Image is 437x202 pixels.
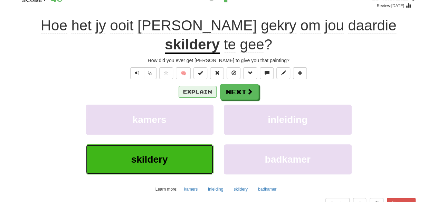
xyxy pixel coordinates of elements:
[377,3,404,8] small: Review: [DATE]
[86,144,213,174] button: skildery
[348,17,396,34] span: daardie
[129,67,157,79] div: Text-to-speech controls
[265,154,310,165] span: badkamer
[243,67,257,79] button: Grammar (alt+g)
[224,36,236,53] span: te
[230,184,251,194] button: skildery
[254,184,280,194] button: badkamer
[144,67,157,79] button: ½
[276,67,290,79] button: Edit sentence (alt+d)
[227,67,240,79] button: Ignore sentence (alt+i)
[155,187,178,192] small: Learn more:
[137,17,257,34] span: [PERSON_NAME]
[220,84,259,100] button: Next
[22,57,416,64] div: How did you ever get [PERSON_NAME] to give you that painting?
[165,36,220,54] u: skildery
[71,17,91,34] span: het
[130,67,144,79] button: Play sentence audio (ctl+space)
[132,114,166,125] span: kamers
[300,17,320,34] span: om
[224,144,352,174] button: badkamer
[86,105,213,135] button: kamers
[240,36,264,53] span: gee
[268,114,307,125] span: inleiding
[260,67,274,79] button: Discuss sentence (alt+u)
[261,17,296,34] span: gekry
[110,17,134,34] span: ooit
[204,184,227,194] button: inleiding
[224,105,352,135] button: inleiding
[131,154,168,165] span: skildery
[293,67,307,79] button: Add to collection (alt+a)
[179,86,217,98] button: Explain
[220,36,272,53] span: ?
[159,67,173,79] button: Favorite sentence (alt+f)
[96,17,106,34] span: jy
[176,67,191,79] button: 🧠
[180,184,201,194] button: kamers
[324,17,344,34] span: jou
[41,17,67,34] span: Hoe
[210,67,224,79] button: Reset to 0% Mastered (alt+r)
[193,67,207,79] button: Set this sentence to 100% Mastered (alt+m)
